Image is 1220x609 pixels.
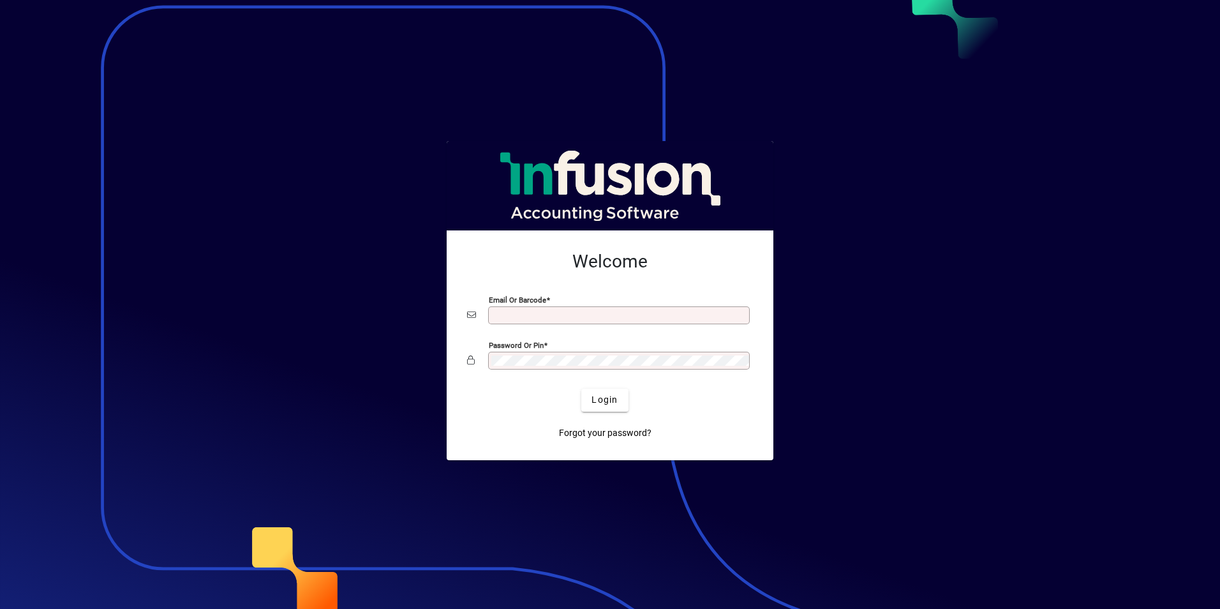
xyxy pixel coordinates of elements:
h2: Welcome [467,251,753,273]
button: Login [581,389,628,412]
a: Forgot your password? [554,422,657,445]
span: Login [591,393,618,407]
span: Forgot your password? [559,426,651,440]
mat-label: Password or Pin [489,340,544,349]
mat-label: Email or Barcode [489,295,546,304]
